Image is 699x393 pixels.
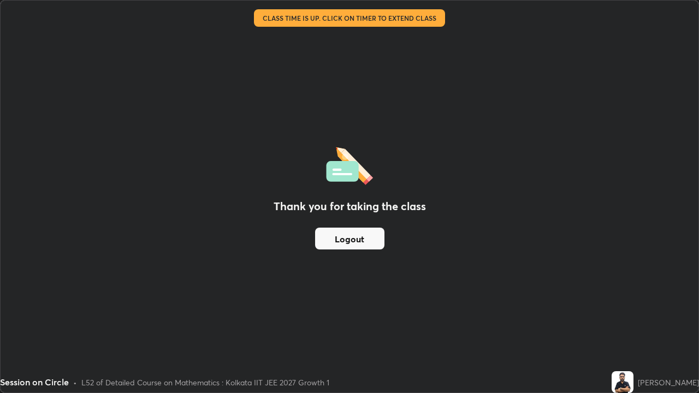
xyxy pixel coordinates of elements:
div: L52 of Detailed Course on Mathematics : Kolkata IIT JEE 2027 Growth 1 [81,377,329,388]
div: • [73,377,77,388]
div: [PERSON_NAME] [638,377,699,388]
h2: Thank you for taking the class [274,198,426,215]
img: 5d568bb6ac614c1d9b5c17d2183f5956.jpg [612,371,633,393]
img: offlineFeedback.1438e8b3.svg [326,144,373,185]
button: Logout [315,228,384,249]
